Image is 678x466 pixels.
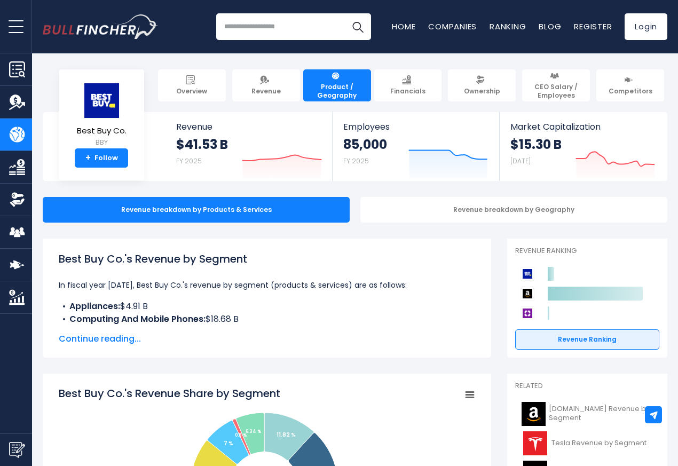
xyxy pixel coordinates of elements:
[522,69,590,101] a: CEO Salary / Employees
[176,136,228,153] strong: $41.53 B
[69,300,120,312] b: Appliances:
[609,87,652,96] span: Competitors
[515,382,659,391] p: Related
[515,329,659,350] a: Revenue Ranking
[176,156,202,165] small: FY 2025
[85,153,91,163] strong: +
[515,429,659,458] a: Tesla Revenue by Segment
[224,439,233,447] tspan: 7 %
[158,69,226,101] a: Overview
[343,136,387,153] strong: 85,000
[43,14,158,39] img: Bullfincher logo
[235,432,247,438] tspan: 0.8 %
[500,112,666,181] a: Market Capitalization $15.30 B [DATE]
[448,69,516,101] a: Ownership
[176,122,322,132] span: Revenue
[9,192,25,208] img: Ownership
[521,267,534,281] img: Best Buy Co. competitors logo
[549,405,653,423] span: [DOMAIN_NAME] Revenue by Segment
[43,14,157,39] a: Go to homepage
[521,287,534,301] img: Amazon.com competitors logo
[374,69,442,101] a: Financials
[59,300,475,313] li: $4.91 B
[390,87,425,96] span: Financials
[360,197,667,223] div: Revenue breakdown by Geography
[522,431,548,455] img: TSLA logo
[343,156,369,165] small: FY 2025
[165,112,333,181] a: Revenue $41.53 B FY 2025
[625,13,667,40] a: Login
[515,399,659,429] a: [DOMAIN_NAME] Revenue by Segment
[232,69,300,101] a: Revenue
[76,82,127,149] a: Best Buy Co. BBY
[176,87,207,96] span: Overview
[510,156,531,165] small: [DATE]
[59,313,475,326] li: $18.68 B
[59,386,280,401] tspan: Best Buy Co.'s Revenue Share by Segment
[510,122,656,132] span: Market Capitalization
[539,21,561,32] a: Blog
[59,279,475,291] p: In fiscal year [DATE], Best Buy Co.'s revenue by segment (products & services) are as follows:
[308,83,366,99] span: Product / Geography
[333,112,499,181] a: Employees 85,000 FY 2025
[574,21,612,32] a: Register
[251,87,281,96] span: Revenue
[77,138,127,147] small: BBY
[43,197,350,223] div: Revenue breakdown by Products & Services
[392,21,415,32] a: Home
[428,21,477,32] a: Companies
[344,13,371,40] button: Search
[527,83,585,99] span: CEO Salary / Employees
[59,333,475,345] span: Continue reading...
[596,69,664,101] a: Competitors
[551,439,647,448] span: Tesla Revenue by Segment
[510,136,562,153] strong: $15.30 B
[303,69,371,101] a: Product / Geography
[277,431,296,439] tspan: 11.82 %
[464,87,500,96] span: Ownership
[77,127,127,136] span: Best Buy Co.
[343,122,488,132] span: Employees
[490,21,526,32] a: Ranking
[59,251,475,267] h1: Best Buy Co.'s Revenue by Segment
[521,306,534,320] img: Wayfair competitors logo
[515,247,659,256] p: Revenue Ranking
[246,429,261,435] tspan: 6.34 %
[69,313,206,325] b: Computing And Mobile Phones:
[522,402,546,426] img: AMZN logo
[75,148,128,168] a: +Follow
